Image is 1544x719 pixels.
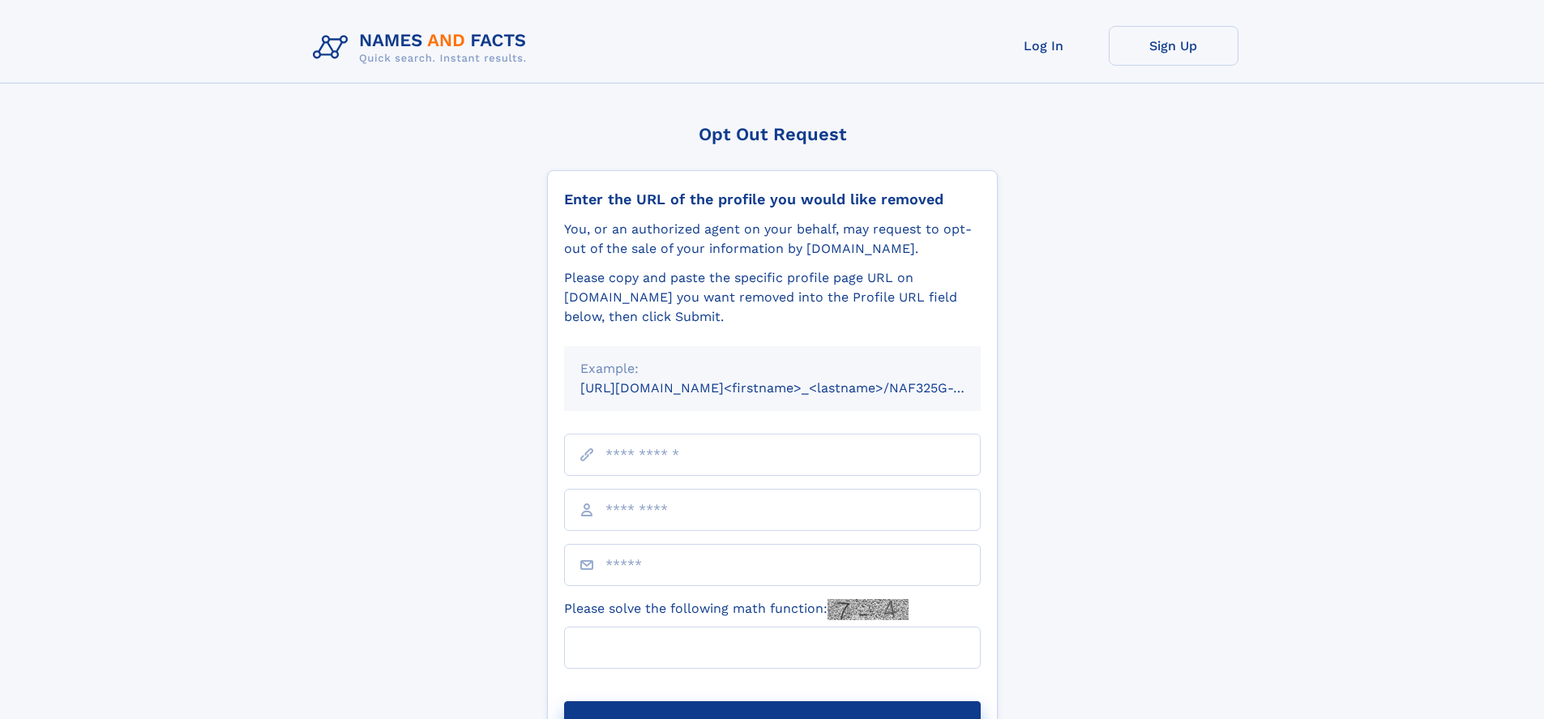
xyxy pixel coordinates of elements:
[580,380,1012,396] small: [URL][DOMAIN_NAME]<firstname>_<lastname>/NAF325G-xxxxxxxx
[564,190,981,208] div: Enter the URL of the profile you would like removed
[547,124,998,144] div: Opt Out Request
[979,26,1109,66] a: Log In
[580,359,964,379] div: Example:
[1109,26,1238,66] a: Sign Up
[564,268,981,327] div: Please copy and paste the specific profile page URL on [DOMAIN_NAME] you want removed into the Pr...
[564,599,909,620] label: Please solve the following math function:
[306,26,540,70] img: Logo Names and Facts
[564,220,981,259] div: You, or an authorized agent on your behalf, may request to opt-out of the sale of your informatio...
